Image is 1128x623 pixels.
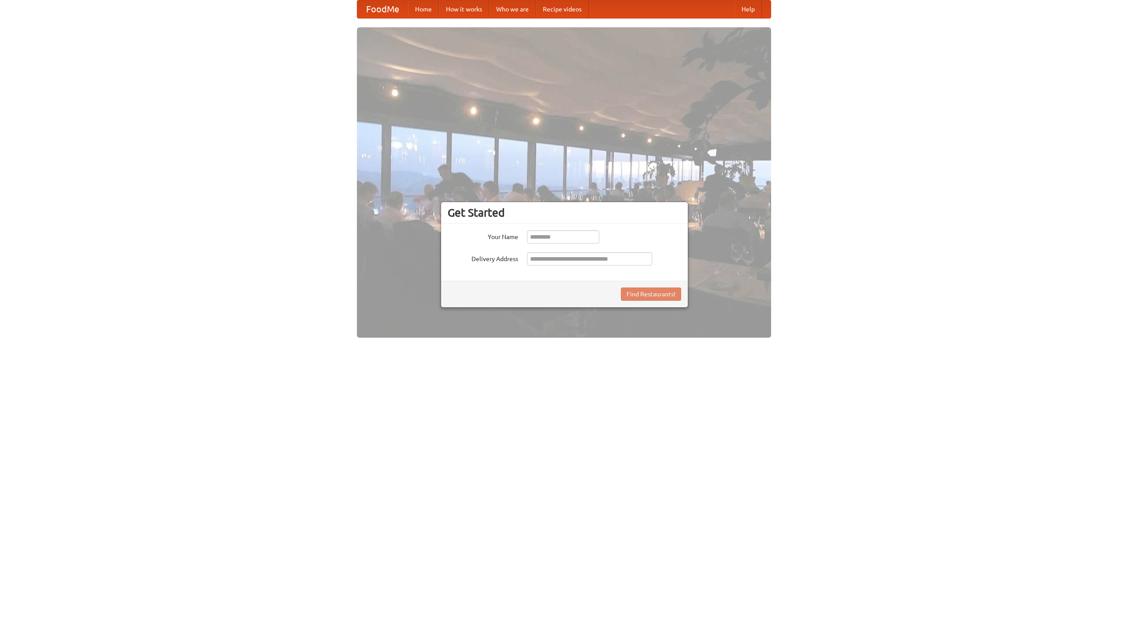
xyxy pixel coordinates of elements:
a: Recipe videos [536,0,589,18]
h3: Get Started [448,206,681,219]
a: Who we are [489,0,536,18]
label: Delivery Address [448,252,518,263]
a: FoodMe [357,0,408,18]
a: Home [408,0,439,18]
a: How it works [439,0,489,18]
a: Help [735,0,762,18]
button: Find Restaurants! [621,288,681,301]
label: Your Name [448,230,518,241]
